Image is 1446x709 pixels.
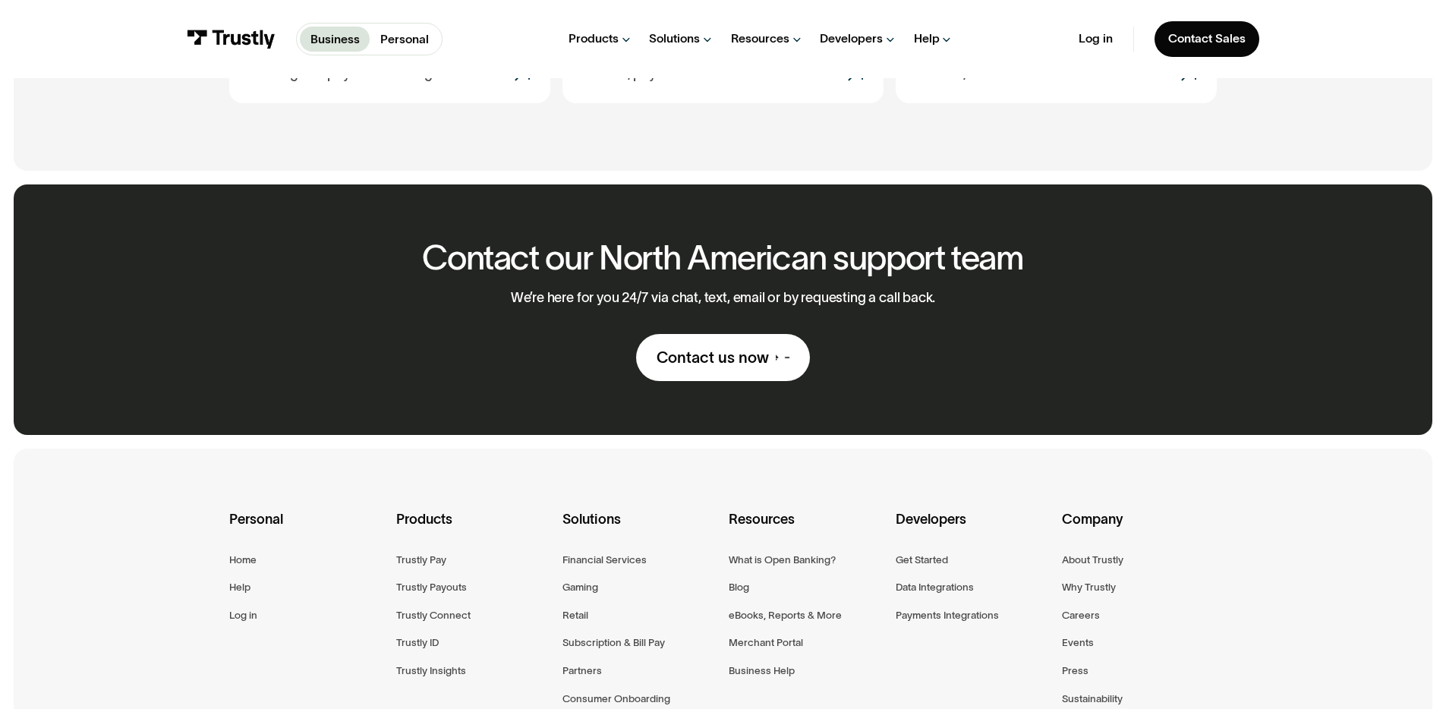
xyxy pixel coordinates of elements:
div: Developers [820,31,883,46]
a: Subscription & Bill Pay [562,634,665,651]
a: Business [300,27,370,52]
a: Careers [1062,607,1100,624]
h2: Contact our North American support team [422,239,1024,276]
a: Consumer Onboarding [562,690,670,707]
a: Retail [562,607,588,624]
a: Contact Sales [1155,21,1259,57]
a: Business Help [729,662,795,679]
p: We’re here for you 24/7 via chat, text, email or by requesting a call back. [511,290,936,307]
a: Blog [729,578,749,596]
a: Trustly Connect [396,607,471,624]
a: Get Started [896,551,948,569]
div: Contact us now [657,348,769,367]
a: Sustainability [1062,690,1123,707]
a: Merchant Portal [729,634,803,651]
div: Products [396,509,550,551]
div: Help [914,31,940,46]
div: Company [1062,509,1216,551]
a: Trustly ID [396,634,439,651]
a: Trustly Insights [396,662,466,679]
a: Log in [1079,31,1113,46]
div: Solutions [649,31,700,46]
a: Home [229,551,257,569]
div: Solutions [562,509,717,551]
div: Resources [729,509,883,551]
a: Gaming [562,578,598,596]
div: Personal [229,509,383,551]
a: eBooks, Reports & More [729,607,842,624]
a: Trustly Payouts [396,578,467,596]
a: Payments Integrations [896,607,999,624]
a: Data Integrations [896,578,974,596]
a: Partners [562,662,602,679]
a: Contact us now [636,334,810,381]
div: Products [569,31,619,46]
a: Events [1062,634,1094,651]
div: Developers [896,509,1050,551]
p: Personal [380,30,429,49]
a: Financial Services [562,551,647,569]
a: Why Trustly [1062,578,1116,596]
a: Trustly Pay [396,551,446,569]
p: Business [310,30,360,49]
a: Press [1062,662,1088,679]
a: Help [229,578,250,596]
a: About Trustly [1062,551,1123,569]
div: Resources [731,31,789,46]
a: What is Open Banking? [729,551,836,569]
a: Log in [229,607,257,624]
img: Trustly Logo [187,30,276,49]
div: Contact Sales [1168,31,1246,46]
a: Personal [370,27,439,52]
